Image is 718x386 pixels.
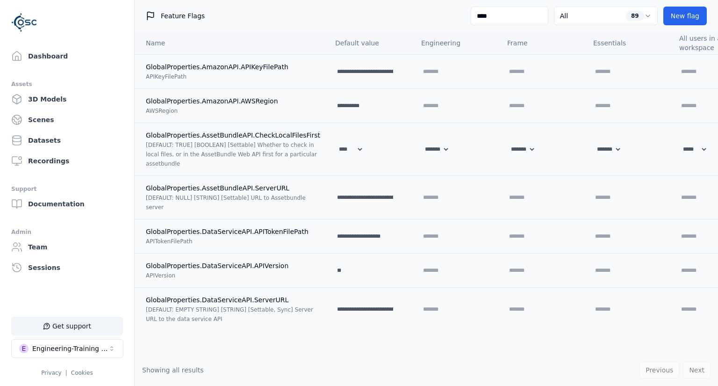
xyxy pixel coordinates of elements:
[19,344,29,353] div: E
[11,183,123,195] div: Support
[161,11,205,21] span: Feature Flags
[328,32,414,54] th: Default value
[11,339,123,358] button: Select a workspace
[146,306,313,322] span: [DEFAULT: EMPTY STRING] [STRING] [Settable, Sync] Server URL to the data service API
[7,131,127,150] a: Datasets
[146,262,288,269] span: GlobalProperties.DataServiceAPI.APIVersion
[7,110,127,129] a: Scenes
[146,272,175,279] span: APIVersion
[7,238,127,256] a: Team
[146,195,306,211] span: [DEFAULT: NULL] [STRING] [Settable] URL to Assetbundle server
[7,47,127,66] a: Dashboard
[146,73,187,80] span: APIKeyFilePath
[663,7,707,25] button: New flag
[142,366,204,374] span: Showing all results
[41,370,61,376] a: Privacy
[65,370,67,376] span: |
[11,317,123,335] button: Get support
[11,9,37,36] img: Logo
[414,32,500,54] th: Engineering
[71,370,93,376] a: Cookies
[586,32,672,54] th: Essentials
[135,32,328,54] th: Name
[11,79,123,90] div: Assets
[7,90,127,109] a: 3D Models
[500,32,586,54] th: Frame
[7,152,127,170] a: Recordings
[7,195,127,213] a: Documentation
[146,296,288,304] span: GlobalProperties.DataServiceAPI.ServerURL
[32,344,108,353] div: Engineering-Training (SSO Staging)
[11,226,123,238] div: Admin
[146,63,288,71] span: GlobalProperties.AmazonAPI.APIKeyFilePath
[146,142,317,167] span: [DEFAULT: TRUE] [BOOLEAN] [Settable] Whether to check in local files, or in the AssetBundle Web A...
[146,184,289,192] span: GlobalProperties.AssetBundleAPI.ServerURL
[146,238,193,245] span: APITokenFilePath
[146,97,278,105] span: GlobalProperties.AmazonAPI.AWSRegion
[146,228,309,235] span: GlobalProperties.DataServiceAPI.APITokenFilePath
[7,258,127,277] a: Sessions
[146,108,178,114] span: AWSRegion
[146,131,320,139] span: GlobalProperties.AssetBundleAPI.CheckLocalFilesFirst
